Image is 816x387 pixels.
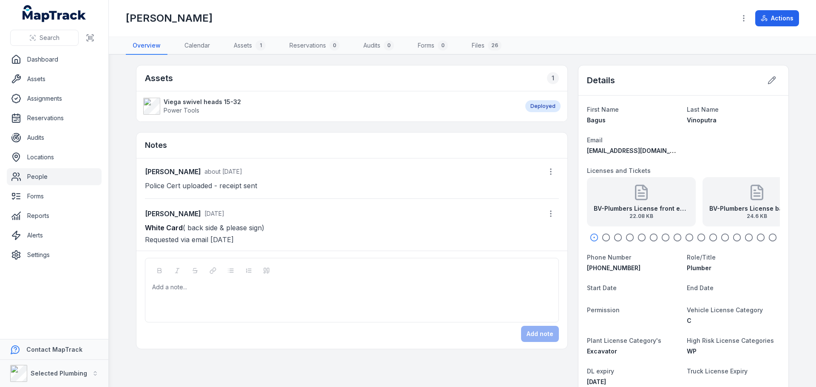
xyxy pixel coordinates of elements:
div: 1 [547,72,559,84]
a: Reservations [7,110,102,127]
button: Search [10,30,79,46]
p: ( back side & please sign) Requested via email [DATE] [145,222,559,246]
span: Power Tools [164,107,199,114]
a: Forms [7,188,102,205]
span: [DATE] [587,378,606,385]
span: about [DATE] [204,168,242,175]
span: Licenses and Tickets [587,167,651,174]
a: People [7,168,102,185]
time: 7/1/2029, 12:00:00 AM [587,378,606,385]
strong: White Card [145,223,183,232]
span: WP [687,347,697,355]
span: DL expiry [587,367,614,375]
div: 1 [255,40,266,51]
span: Truck License Expiry [687,367,748,375]
div: 0 [438,40,448,51]
h2: Assets [145,72,173,84]
span: Vehicle License Category [687,306,763,314]
a: Locations [7,149,102,166]
strong: [PERSON_NAME] [145,209,201,219]
a: Reports [7,207,102,224]
a: Audits0 [357,37,401,55]
a: Audits [7,129,102,146]
span: [DATE] [204,210,224,217]
span: High Risk License Categories [687,337,774,344]
span: Excavator [587,347,617,355]
time: 7/14/2025, 7:27:29 AM [204,168,242,175]
span: Start Date [587,284,617,291]
h2: Details [587,74,615,86]
span: Role/Title [687,254,716,261]
a: Files26 [465,37,508,55]
span: Permission [587,306,620,314]
span: Bagus [587,116,606,124]
a: MapTrack [23,5,86,22]
span: 24.6 KB [709,213,805,220]
strong: [PERSON_NAME] [145,167,201,177]
h1: [PERSON_NAME] [126,11,212,25]
strong: Selected Plumbing [31,370,87,377]
div: 0 [329,40,340,51]
span: Vinoputra [687,116,717,124]
span: First Name [587,106,619,113]
span: Plant License Category's [587,337,661,344]
a: Overview [126,37,167,55]
span: Last Name [687,106,719,113]
span: End Date [687,284,714,291]
div: 26 [488,40,501,51]
strong: BV-Plumbers License front exp [DATE] [594,204,689,213]
time: 8/20/2025, 10:19:02 AM [204,210,224,217]
span: Plumber [687,264,711,271]
div: Deployed [525,100,561,112]
button: Actions [755,10,799,26]
span: Search [40,34,59,42]
span: Email [587,136,603,144]
span: 22.08 KB [594,213,689,220]
a: Assets1 [227,37,272,55]
span: [PHONE_NUMBER] [587,264,640,271]
a: Alerts [7,227,102,244]
span: Phone Number [587,254,631,261]
strong: Contact MapTrack [26,346,82,353]
p: Police Cert uploaded - receipt sent [145,180,559,192]
a: Dashboard [7,51,102,68]
a: Viega swivel heads 15-32Power Tools [143,98,517,115]
span: C [687,317,691,324]
a: Reservations0 [283,37,346,55]
a: Settings [7,246,102,263]
a: Forms0 [411,37,455,55]
a: Assets [7,71,102,88]
a: Calendar [178,37,217,55]
span: [EMAIL_ADDRESS][DOMAIN_NAME] [587,147,689,154]
strong: BV-Plumbers License back exp [DATE] [709,204,805,213]
h3: Notes [145,139,167,151]
strong: Viega swivel heads 15-32 [164,98,241,106]
div: 0 [384,40,394,51]
a: Assignments [7,90,102,107]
